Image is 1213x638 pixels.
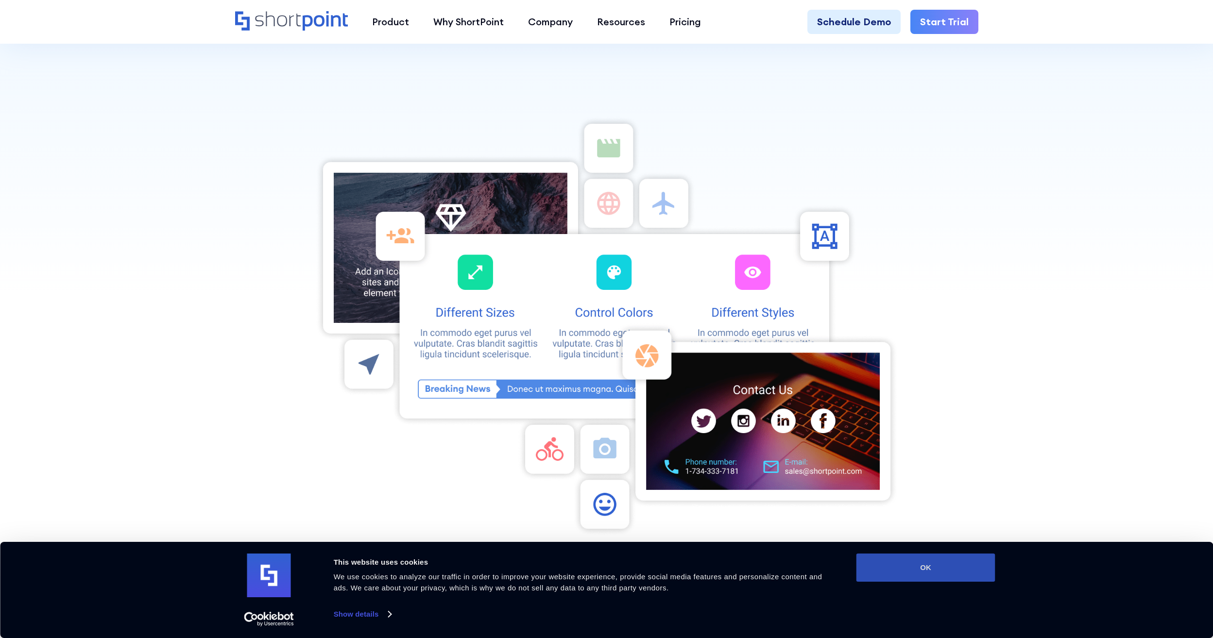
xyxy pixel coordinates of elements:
[235,11,348,32] a: Home
[807,10,901,34] a: Schedule Demo
[597,15,645,29] div: Resources
[433,15,504,29] div: Why ShortPoint
[585,10,657,34] a: Resources
[372,15,409,29] div: Product
[528,15,573,29] div: Company
[657,10,713,34] a: Pricing
[669,15,701,29] div: Pricing
[516,10,585,34] a: Company
[856,554,995,582] button: OK
[247,554,291,597] img: logo
[910,10,978,34] a: Start Trial
[360,10,421,34] a: Product
[334,556,835,568] div: This website uses cookies
[334,572,822,592] span: We use cookies to analyze our traffic in order to improve your website experience, provide social...
[226,612,311,626] a: Usercentrics Cookiebot - opens in a new window
[421,10,516,34] a: Why ShortPoint
[334,607,391,621] a: Show details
